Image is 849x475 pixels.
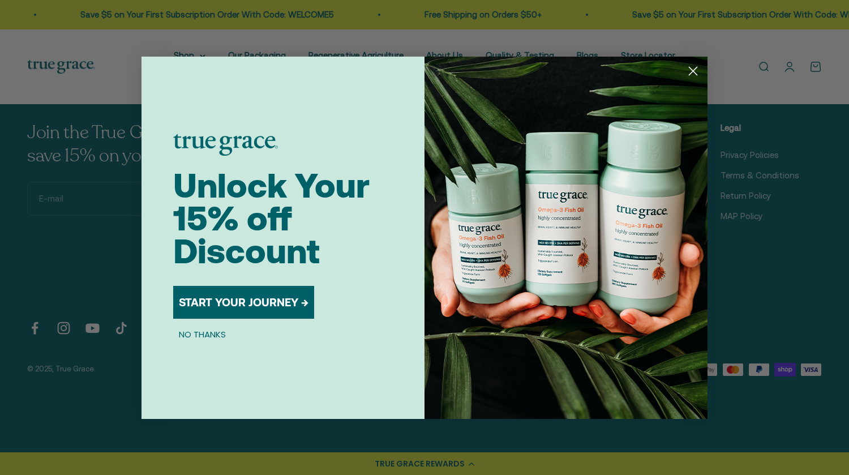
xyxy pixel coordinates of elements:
button: NO THANKS [173,328,231,341]
span: Unlock Your 15% off Discount [173,166,370,271]
button: START YOUR JOURNEY → [173,286,314,319]
img: logo placeholder [173,134,278,156]
img: 098727d5-50f8-4f9b-9554-844bb8da1403.jpeg [424,57,707,419]
button: Close dialog [683,61,703,81]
